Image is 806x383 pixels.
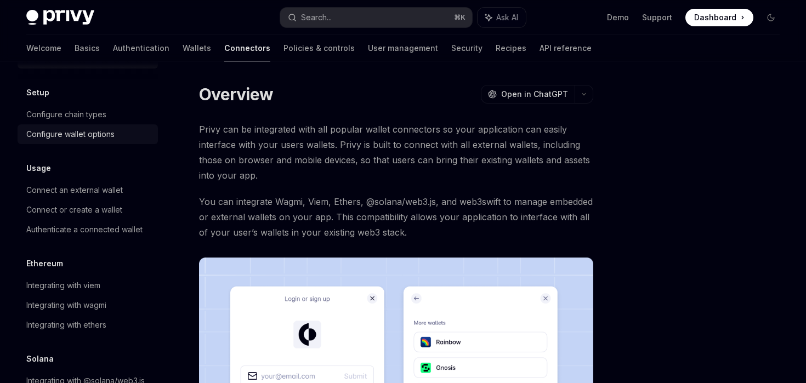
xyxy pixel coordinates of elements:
[607,12,629,23] a: Demo
[26,10,94,25] img: dark logo
[685,9,753,26] a: Dashboard
[18,124,158,144] a: Configure wallet options
[26,223,143,236] div: Authenticate a connected wallet
[183,35,211,61] a: Wallets
[199,194,593,240] span: You can integrate Wagmi, Viem, Ethers, @solana/web3.js, and web3swift to manage embedded or exter...
[26,184,123,197] div: Connect an external wallet
[18,220,158,239] a: Authenticate a connected wallet
[26,162,51,175] h5: Usage
[26,86,49,99] h5: Setup
[18,276,158,295] a: Integrating with viem
[199,84,273,104] h1: Overview
[26,35,61,61] a: Welcome
[540,35,592,61] a: API reference
[26,257,63,270] h5: Ethereum
[18,105,158,124] a: Configure chain types
[501,89,568,100] span: Open in ChatGPT
[224,35,270,61] a: Connectors
[762,9,780,26] button: Toggle dark mode
[75,35,100,61] a: Basics
[280,8,472,27] button: Search...⌘K
[301,11,332,24] div: Search...
[283,35,355,61] a: Policies & controls
[496,35,526,61] a: Recipes
[26,128,115,141] div: Configure wallet options
[451,35,483,61] a: Security
[199,122,593,183] span: Privy can be integrated with all popular wallet connectors so your application can easily interfa...
[642,12,672,23] a: Support
[368,35,438,61] a: User management
[113,35,169,61] a: Authentication
[18,180,158,200] a: Connect an external wallet
[694,12,736,23] span: Dashboard
[26,299,106,312] div: Integrating with wagmi
[18,315,158,335] a: Integrating with ethers
[481,85,575,104] button: Open in ChatGPT
[18,295,158,315] a: Integrating with wagmi
[26,203,122,216] div: Connect or create a wallet
[26,108,106,121] div: Configure chain types
[496,12,518,23] span: Ask AI
[478,8,526,27] button: Ask AI
[454,13,466,22] span: ⌘ K
[26,318,106,331] div: Integrating with ethers
[26,352,54,365] h5: Solana
[26,279,100,292] div: Integrating with viem
[18,200,158,220] a: Connect or create a wallet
